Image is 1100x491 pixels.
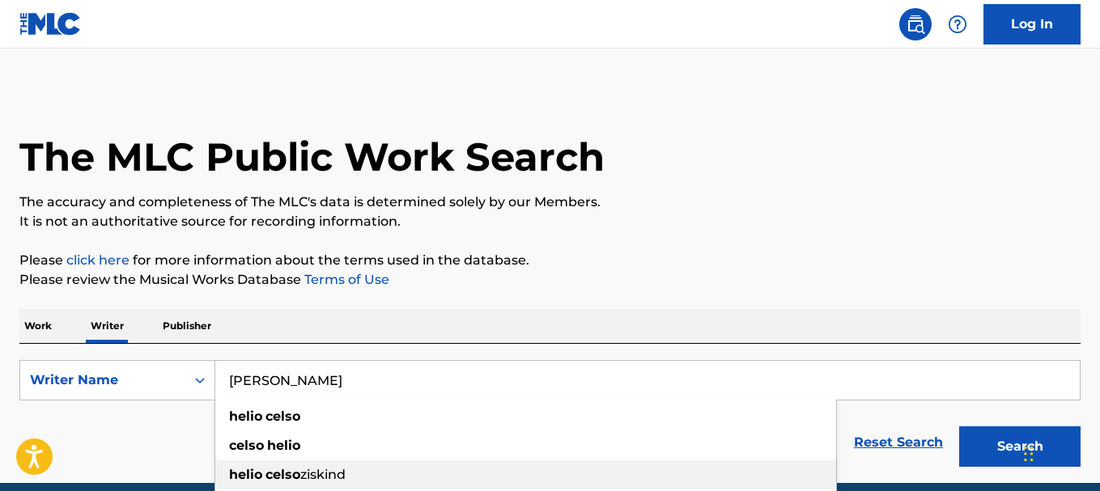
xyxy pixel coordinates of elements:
[229,467,262,482] strong: helio
[265,467,300,482] strong: celso
[19,193,1081,212] p: The accuracy and completeness of The MLC's data is determined solely by our Members.
[19,360,1081,475] form: Search Form
[158,309,216,343] p: Publisher
[19,133,605,181] h1: The MLC Public Work Search
[19,309,57,343] p: Work
[983,4,1081,44] a: Log In
[229,438,264,453] strong: celso
[30,370,176,390] div: Writer Name
[846,425,951,460] a: Reset Search
[86,309,129,343] p: Writer
[265,408,300,424] strong: celso
[19,12,82,36] img: MLC Logo
[959,426,1081,467] button: Search
[267,438,300,453] strong: helio
[19,270,1081,290] p: Please review the Musical Works Database
[1019,413,1100,491] iframe: Chat Widget
[19,251,1081,270] p: Please for more information about the terms used in the database.
[229,408,262,424] strong: helio
[301,272,389,287] a: Terms of Use
[300,467,346,482] span: ziskind
[1019,413,1100,491] div: Widget de chat
[19,212,1081,231] p: It is not an authoritative source for recording information.
[906,15,925,34] img: search
[948,15,967,34] img: help
[1024,430,1034,478] div: Arrastar
[941,8,974,40] div: Help
[899,8,932,40] a: Public Search
[66,252,130,268] a: click here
